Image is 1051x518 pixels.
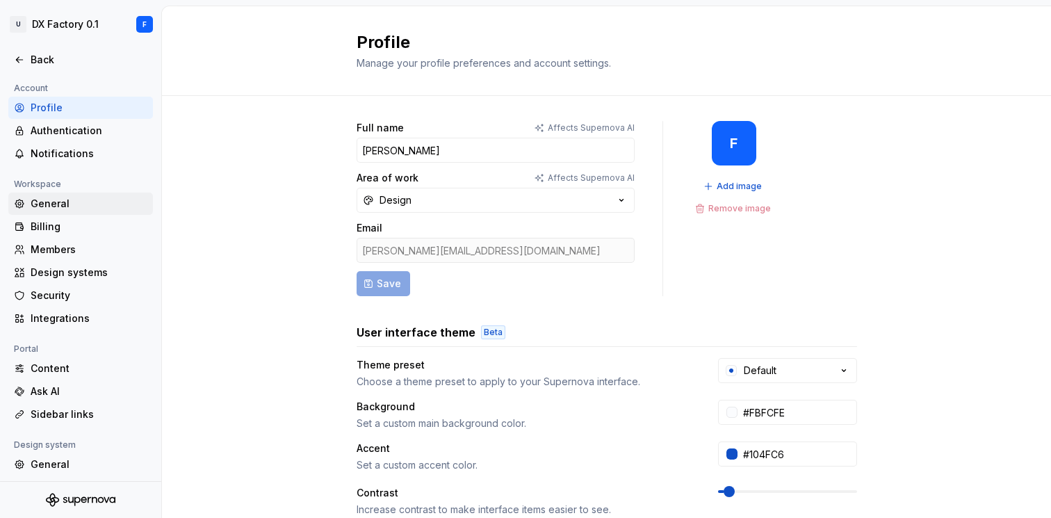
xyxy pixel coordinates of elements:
div: General [31,458,147,471]
div: Ask AI [31,385,147,398]
div: Increase contrast to make interface items easier to see. [357,503,693,517]
input: #104FC6 [738,442,857,467]
a: Content [8,357,153,380]
svg: Supernova Logo [46,493,115,507]
div: Content [31,362,147,375]
div: F [142,19,147,30]
div: Theme preset [357,358,425,372]
div: Design [380,193,412,207]
div: DX Factory 0.1 [32,17,99,31]
div: Security [31,289,147,302]
a: Billing [8,216,153,238]
div: U [10,16,26,33]
div: Background [357,400,415,414]
h3: User interface theme [357,324,475,341]
div: Default [744,364,776,378]
button: Default [718,358,857,383]
div: Beta [481,325,505,339]
div: Choose a theme preset to apply to your Supernova interface. [357,375,693,389]
a: Ask AI [8,380,153,403]
label: Email [357,221,382,235]
span: Add image [717,181,762,192]
a: General [8,453,153,476]
div: Contrast [357,486,398,500]
a: Notifications [8,143,153,165]
div: Integrations [31,311,147,325]
div: Portal [8,341,44,357]
p: Affects Supernova AI [548,122,635,133]
a: Members [8,476,153,499]
div: Design systems [31,266,147,280]
span: Manage your profile preferences and account settings. [357,57,611,69]
a: Authentication [8,120,153,142]
div: Design system [8,437,81,453]
div: Members [31,243,147,257]
label: Area of work [357,171,418,185]
div: Set a custom main background color. [357,416,693,430]
a: Security [8,284,153,307]
div: General [31,197,147,211]
div: Members [31,480,147,494]
div: Set a custom accent color. [357,458,693,472]
a: Design systems [8,261,153,284]
div: Accent [357,442,390,455]
a: Sidebar links [8,403,153,426]
h2: Profile [357,31,840,54]
div: Notifications [31,147,147,161]
div: F [730,138,738,149]
button: UDX Factory 0.1F [3,9,158,40]
div: Workspace [8,176,67,193]
a: General [8,193,153,215]
div: Billing [31,220,147,234]
a: Integrations [8,307,153,330]
div: Back [31,53,147,67]
p: Affects Supernova AI [548,172,635,184]
a: Back [8,49,153,71]
div: Authentication [31,124,147,138]
input: #FFFFFF [738,400,857,425]
div: Account [8,80,54,97]
a: Members [8,238,153,261]
div: Sidebar links [31,407,147,421]
div: Profile [31,101,147,115]
label: Full name [357,121,404,135]
button: Add image [699,177,768,196]
a: Profile [8,97,153,119]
